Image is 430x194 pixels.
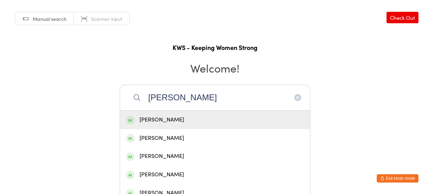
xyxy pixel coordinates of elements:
[33,15,66,22] span: Manual search
[126,170,304,179] div: [PERSON_NAME]
[7,43,423,52] h1: KWS - Keeping Women Strong
[126,152,304,161] div: [PERSON_NAME]
[126,134,304,143] div: [PERSON_NAME]
[7,60,423,76] h2: Welcome!
[377,174,419,183] button: Exit kiosk mode
[120,85,310,110] input: Search
[387,12,419,23] a: Check Out
[126,115,304,125] div: [PERSON_NAME]
[91,15,122,22] span: Scanner input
